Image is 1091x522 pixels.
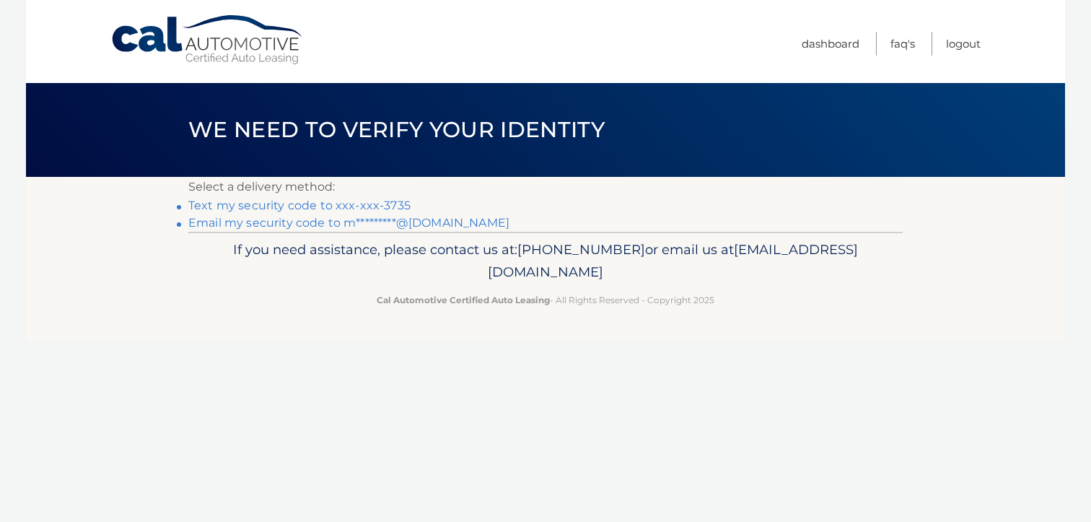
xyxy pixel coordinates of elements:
[110,14,305,66] a: Cal Automotive
[946,32,981,56] a: Logout
[377,295,550,305] strong: Cal Automotive Certified Auto Leasing
[517,241,645,258] span: [PHONE_NUMBER]
[890,32,915,56] a: FAQ's
[198,292,893,308] p: - All Rights Reserved - Copyright 2025
[188,177,903,197] p: Select a delivery method:
[802,32,859,56] a: Dashboard
[188,199,411,212] a: Text my security code to xxx-xxx-3735
[188,116,605,143] span: We need to verify your identity
[198,238,893,284] p: If you need assistance, please contact us at: or email us at
[188,216,509,230] a: Email my security code to m*********@[DOMAIN_NAME]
